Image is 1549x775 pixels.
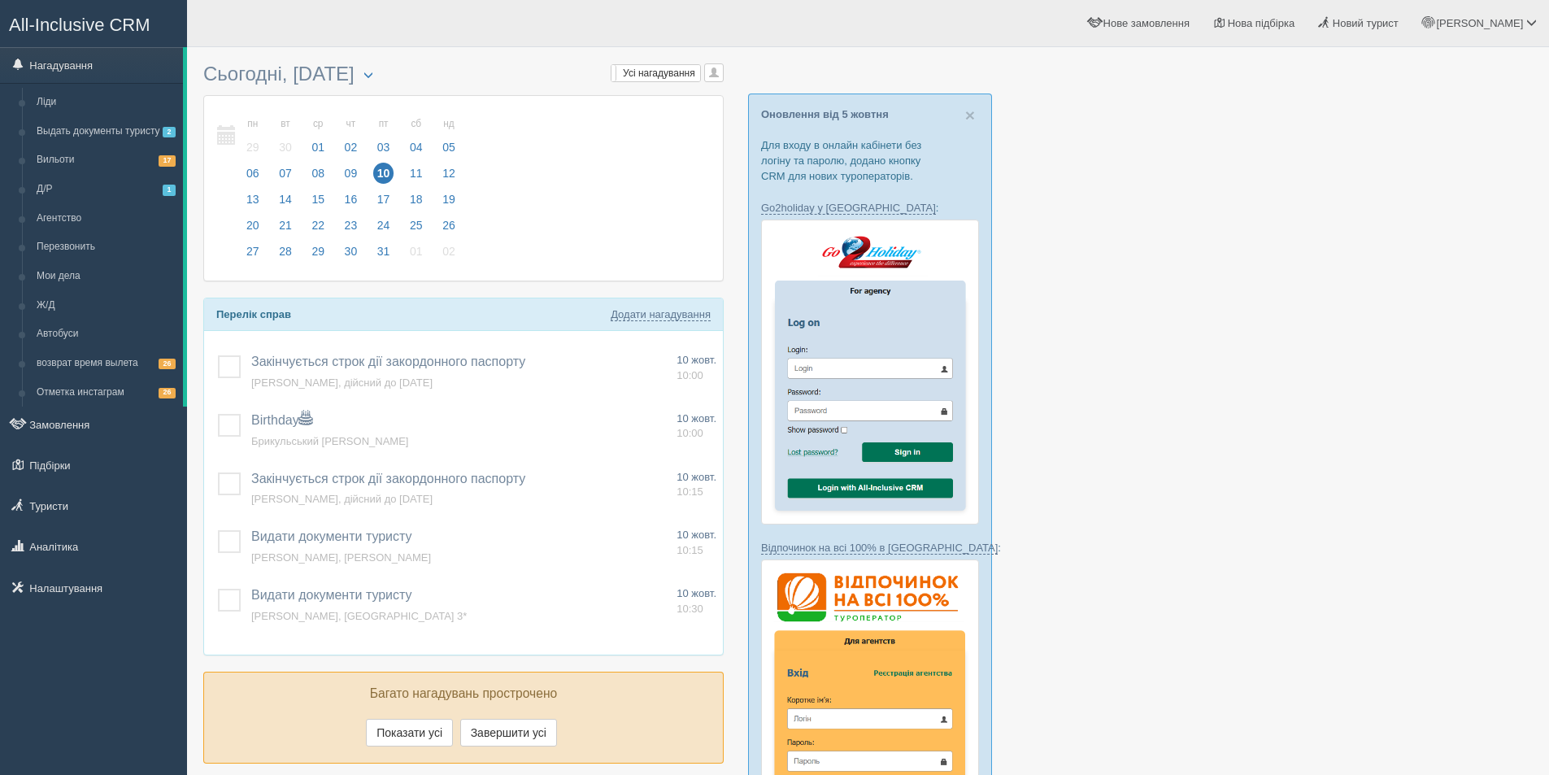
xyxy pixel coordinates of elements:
p: Багато нагадувань прострочено [216,685,711,703]
span: 08 [307,163,329,184]
span: 10:30 [677,603,703,615]
span: 18 [406,189,427,210]
span: 05 [438,137,459,158]
a: пн 29 [237,108,268,164]
a: чт 02 [336,108,367,164]
a: [PERSON_NAME], [GEOGRAPHIC_DATA] 3* [251,610,467,622]
span: 10 жовт. [677,529,716,541]
a: [PERSON_NAME], дійсний до [DATE] [251,377,433,389]
span: 17 [373,189,394,210]
span: 10:15 [677,485,703,498]
span: 09 [341,163,362,184]
a: 15 [302,190,333,216]
a: вт 30 [270,108,301,164]
a: Birthday [251,413,312,427]
a: Закінчується строк дії закордонного паспорту [251,472,525,485]
a: 16 [336,190,367,216]
a: 18 [401,190,432,216]
small: пн [242,117,263,131]
a: Мои дела [29,262,183,291]
small: пт [373,117,394,131]
a: 23 [336,216,367,242]
span: 29 [307,241,329,262]
a: 07 [270,164,301,190]
a: 26 [433,216,460,242]
span: 29 [242,137,263,158]
a: 24 [368,216,399,242]
span: 19 [438,189,459,210]
a: 14 [270,190,301,216]
h3: Сьогодні, [DATE] [203,63,724,87]
p: Для входу в онлайн кабінети без логіну та паролю, додано кнопку CRM для нових туроператорів. [761,137,979,184]
a: 10 [368,164,399,190]
span: 25 [406,215,427,236]
span: 22 [307,215,329,236]
span: 07 [275,163,296,184]
span: 02 [438,241,459,262]
a: 09 [336,164,367,190]
span: 28 [275,241,296,262]
a: [PERSON_NAME], [PERSON_NAME] [251,551,431,564]
p: : [761,200,979,216]
span: Закінчується строк дії закордонного паспорту [251,355,525,368]
b: Перелік справ [216,308,291,320]
a: Видати документи туристу [251,588,412,602]
span: 15 [307,189,329,210]
a: Агентство [29,204,183,233]
span: 01 [307,137,329,158]
a: 13 [237,190,268,216]
span: 17 [159,155,176,166]
button: Завершити усі [460,719,557,747]
small: ср [307,117,329,131]
img: go2holiday-login-via-crm-for-travel-agents.png [761,220,979,525]
a: Ж/Д [29,291,183,320]
span: 21 [275,215,296,236]
a: 10 жовт. 10:15 [677,528,716,558]
a: [PERSON_NAME], дійсний до [DATE] [251,493,433,505]
a: 21 [270,216,301,242]
a: 22 [302,216,333,242]
span: All-Inclusive CRM [9,15,150,35]
button: Close [965,107,975,124]
a: Брикульський [PERSON_NAME] [251,435,408,447]
span: 10 жовт. [677,471,716,483]
span: 2 [163,127,176,137]
a: Д/Р1 [29,175,183,204]
a: Вильоти17 [29,146,183,175]
a: возврат время вылета26 [29,349,183,378]
span: 26 [159,388,176,398]
span: 1 [163,185,176,195]
small: нд [438,117,459,131]
a: 19 [433,190,460,216]
a: Перезвонить [29,233,183,262]
a: 20 [237,216,268,242]
span: 26 [438,215,459,236]
span: 12 [438,163,459,184]
span: 10 жовт. [677,354,716,366]
span: 20 [242,215,263,236]
small: вт [275,117,296,131]
a: Відпочинок на всі 100% в [GEOGRAPHIC_DATA] [761,542,998,555]
a: Автобуси [29,320,183,349]
span: 13 [242,189,263,210]
a: All-Inclusive CRM [1,1,186,46]
button: Показати усі [366,719,453,747]
span: 01 [406,241,427,262]
span: 14 [275,189,296,210]
a: ср 01 [302,108,333,164]
small: чт [341,117,362,131]
span: Нова підбірка [1228,17,1295,29]
span: Новий турист [1333,17,1399,29]
span: Видати документи туристу [251,529,412,543]
span: 11 [406,163,427,184]
span: 04 [406,137,427,158]
a: 10 жовт. 10:00 [677,353,716,383]
span: 10 жовт. [677,412,716,425]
